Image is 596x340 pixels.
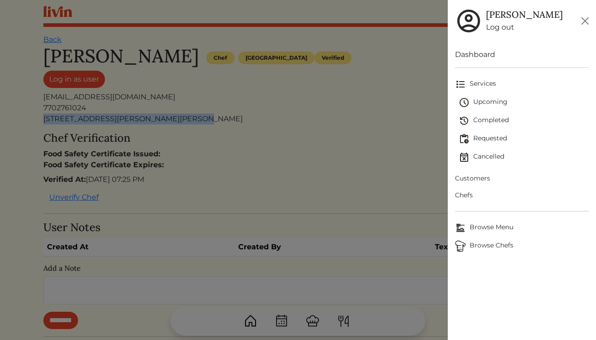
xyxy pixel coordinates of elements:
img: pending_actions-fd19ce2ea80609cc4d7bbea353f93e2f363e46d0f816104e4e0650fdd7f915cf.svg [459,134,470,144]
h5: [PERSON_NAME] [486,9,563,20]
span: Browse Menu [455,222,589,233]
img: Browse Chefs [455,241,466,252]
a: Dashboard [455,49,589,60]
span: Chefs [455,191,589,200]
a: ChefsBrowse Chefs [455,237,589,255]
a: Services [455,75,589,93]
a: Upcoming [459,93,589,112]
span: Customers [455,174,589,183]
img: user_account-e6e16d2ec92f44fc35f99ef0dc9cddf60790bfa021a6ecb1c896eb5d2907b31c.svg [455,7,482,35]
a: Requested [459,130,589,148]
span: Upcoming [459,97,589,108]
span: Requested [459,134,589,144]
a: Log out [486,22,563,33]
a: Chefs [455,187,589,204]
img: event_cancelled-67e280bd0a9e072c26133efab016668ee6d7272ad66fa3c7eb58af48b074a3a4.svg [459,152,470,163]
a: Browse MenuBrowse Menu [455,219,589,237]
a: Completed [459,112,589,130]
img: history-2b446bceb7e0f53b931186bf4c1776ac458fe31ad3b688388ec82af02103cd45.svg [459,115,470,126]
button: Close [578,14,592,28]
img: format_list_bulleted-ebc7f0161ee23162107b508e562e81cd567eeab2455044221954b09d19068e74.svg [455,79,466,90]
span: Browse Chefs [455,241,589,252]
span: Services [455,79,589,90]
a: Cancelled [459,148,589,166]
span: Cancelled [459,152,589,163]
img: schedule-fa401ccd6b27cf58db24c3bb5584b27dcd8bd24ae666a918e1c6b4ae8c451a22.svg [459,97,470,108]
a: Customers [455,170,589,187]
span: Completed [459,115,589,126]
img: Browse Menu [455,222,466,233]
